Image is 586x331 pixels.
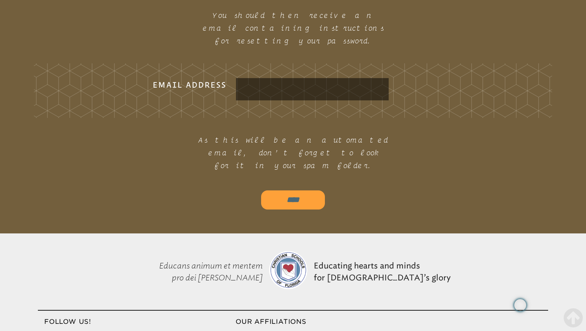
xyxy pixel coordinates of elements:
p: As this will be an automated email, don’t forget to look for it in your spam folder. [162,131,424,175]
h3: Email Address [96,78,230,92]
p: Educating hearts and minds for [DEMOGRAPHIC_DATA]’s glory [311,240,454,304]
img: csf-logo-web-colors.png [269,251,307,289]
h3: Follow Us! [38,317,236,327]
p: You should then receive an email containing instructions for resetting your password. [162,6,424,51]
p: Educans animum et mentem pro dei [PERSON_NAME] [132,240,266,304]
h3: Our Affiliations [236,317,548,327]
